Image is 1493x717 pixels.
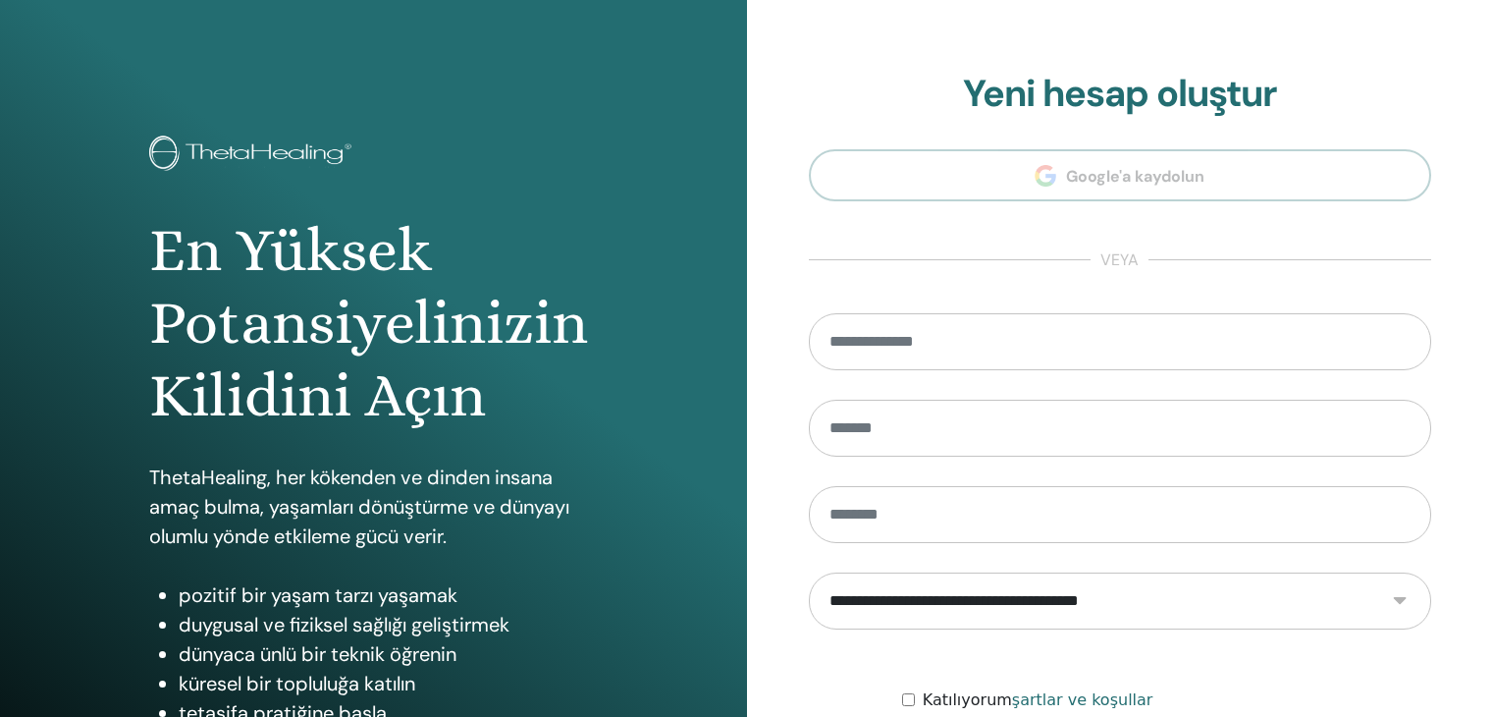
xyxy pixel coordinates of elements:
a: şartlar ve koşullar [1012,690,1153,709]
li: dünyaca ünlü bir teknik öğrenin [179,639,598,669]
span: veya [1091,248,1148,272]
li: pozitif bir yaşam tarzı yaşamak [179,580,598,610]
label: Katılıyorum [923,689,1153,712]
h2: Yeni hesap oluştur [809,72,1432,117]
li: küresel bir topluluğa katılın [179,669,598,698]
h1: En Yüksek Potansiyelinizin Kilidini Açın [149,214,598,433]
li: duygusal ve fiziksel sağlığı geliştirmek [179,610,598,639]
p: ThetaHealing, her kökenden ve dinden insana amaç bulma, yaşamları dönüştürme ve dünyayı olumlu yö... [149,463,598,551]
